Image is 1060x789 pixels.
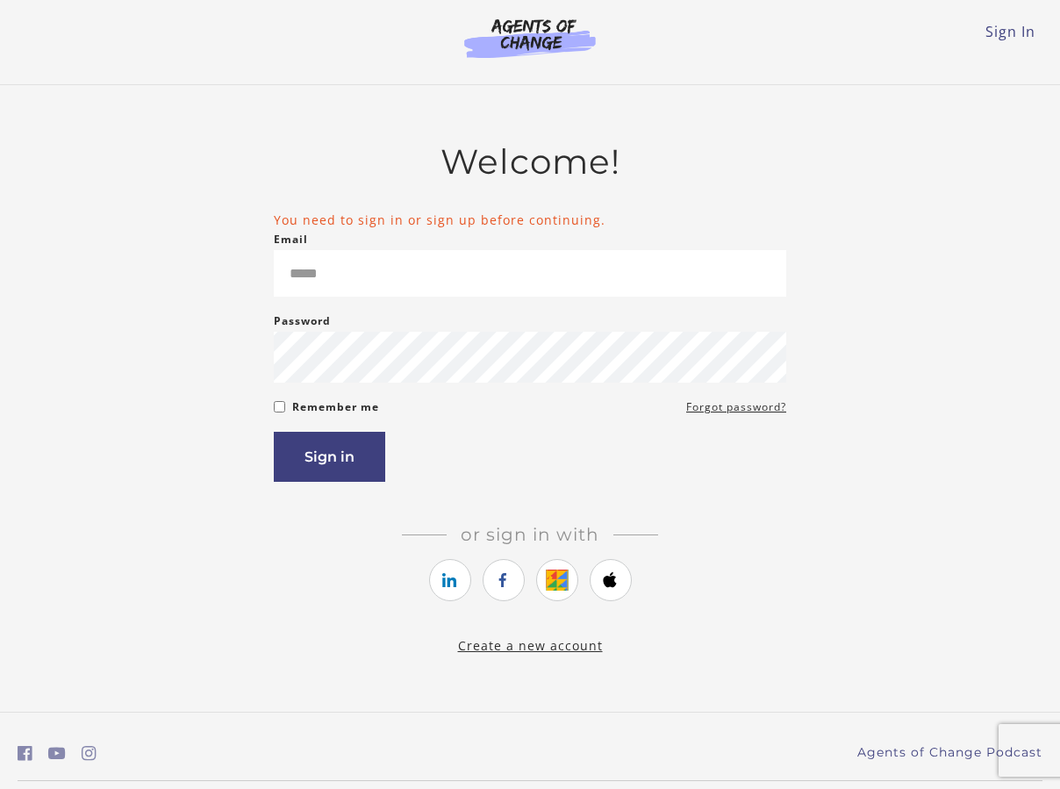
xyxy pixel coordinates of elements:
a: https://courses.thinkific.com/users/auth/google?ss%5Breferral%5D=&ss%5Buser_return_to%5D=%2Fenrol... [536,559,578,601]
a: Sign In [985,22,1035,41]
i: https://www.instagram.com/agentsofchangeprep/ (Open in a new window) [82,745,97,762]
label: Remember me [292,397,379,418]
label: Password [274,311,331,332]
a: Create a new account [458,637,603,654]
a: https://www.facebook.com/groups/aswbtestprep (Open in a new window) [18,741,32,766]
img: Agents of Change Logo [446,18,614,58]
span: Or sign in with [447,524,613,545]
h2: Welcome! [274,141,786,183]
a: https://www.youtube.com/c/AgentsofChangeTestPrepbyMeaganMitchell (Open in a new window) [48,741,66,766]
button: Sign in [274,432,385,482]
a: https://courses.thinkific.com/users/auth/apple?ss%5Breferral%5D=&ss%5Buser_return_to%5D=%2Fenroll... [590,559,632,601]
a: https://courses.thinkific.com/users/auth/facebook?ss%5Breferral%5D=&ss%5Buser_return_to%5D=%2Fenr... [483,559,525,601]
a: Agents of Change Podcast [857,743,1042,762]
i: https://www.youtube.com/c/AgentsofChangeTestPrepbyMeaganMitchell (Open in a new window) [48,745,66,762]
i: https://www.facebook.com/groups/aswbtestprep (Open in a new window) [18,745,32,762]
a: https://www.instagram.com/agentsofchangeprep/ (Open in a new window) [82,741,97,766]
a: Forgot password? [686,397,786,418]
li: You need to sign in or sign up before continuing. [274,211,786,229]
label: Email [274,229,308,250]
a: https://courses.thinkific.com/users/auth/linkedin?ss%5Breferral%5D=&ss%5Buser_return_to%5D=%2Fenr... [429,559,471,601]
